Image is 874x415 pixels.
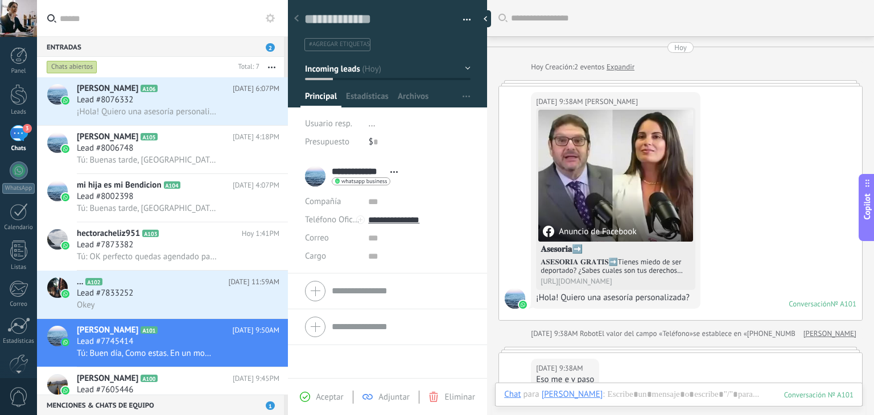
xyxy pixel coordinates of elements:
[316,392,343,402] span: Aceptar
[77,325,138,336] span: [PERSON_NAME]
[369,133,471,151] div: $
[164,181,180,189] span: A104
[77,300,95,310] span: Okey
[585,96,638,107] span: Yaneth Flores
[341,179,387,184] span: whatsapp business
[77,228,140,239] span: hectoracheliz951
[77,143,133,154] span: Lead #8006748
[37,77,288,125] a: avataricon[PERSON_NAME]A106[DATE] 6:07PMLead #8076332¡Hola! Quiero una asesoría personalizada?
[598,328,693,339] span: El valor del campo «Teléfono»
[77,239,133,251] span: Lead #7873382
[369,118,376,129] span: ...
[2,301,35,308] div: Correo
[378,392,410,402] span: Adjuntar
[789,299,831,309] div: Conversación
[266,43,275,52] span: 2
[23,124,32,133] span: 3
[574,61,604,73] span: 2 eventos
[77,94,133,106] span: Lead #8076332
[77,191,133,202] span: Lead #8002398
[61,242,69,250] img: icon
[305,247,360,265] div: Cargo
[309,40,370,48] span: #agregar etiquetas
[37,36,284,57] div: Entradas
[861,194,873,220] span: Copilot
[77,180,162,191] span: mi hija es mi Bendicion
[536,96,585,107] div: [DATE] 9:38AM
[531,61,634,73] div: Creación:
[37,222,288,270] a: avatariconhectoracheliz951A103Hoy 1:41PMLead #7873382Tú: OK perfecto quedas agendado para el día ...
[531,61,545,73] div: Hoy
[305,252,326,260] span: Cargo
[61,290,69,298] img: icon
[444,392,475,402] span: Eliminar
[61,193,69,201] img: icon
[305,211,360,229] button: Teléfono Oficina
[228,276,279,288] span: [DATE] 11:59AM
[2,145,35,152] div: Chats
[141,375,157,382] span: A100
[141,85,157,92] span: A106
[37,395,284,415] div: Menciones & Chats de equipo
[77,83,138,94] span: [PERSON_NAME]
[531,328,580,339] div: [DATE] 9:38AM
[85,278,102,285] span: A102
[266,401,275,410] span: 1
[305,214,364,225] span: Teléfono Oficina
[77,106,217,117] span: ¡Hola! Quiero una asesoría personalizada?
[37,367,288,415] a: avataricon[PERSON_NAME]A100[DATE] 9:45PMLead #7605446
[305,91,337,107] span: Principal
[674,42,687,53] div: Hoy
[142,230,159,237] span: A103
[603,389,604,400] span: :
[77,251,217,262] span: Tú: OK perfecto quedas agendado para el día de [DATE] alas 12:00pm ESTAR AL PENDIENTE PARA QUE RE...
[37,271,288,318] a: avataricon...A102[DATE] 11:59AMLead #7833252Okey
[77,155,217,165] span: Tú: Buenas tarde, [GEOGRAPHIC_DATA] estas. En un momento el Abogado se comunicara contigo para da...
[37,126,288,173] a: avataricon[PERSON_NAME]A105[DATE] 4:18PMLead #8006748Tú: Buenas tarde, [GEOGRAPHIC_DATA] estas. E...
[2,68,35,75] div: Panel
[536,374,594,385] div: Eso me e v paso
[693,328,810,339] span: se establece en «[PHONE_NUMBER]»
[77,276,83,288] span: ...
[61,97,69,105] img: icon
[2,183,35,194] div: WhatsApp
[305,115,360,133] div: Usuario resp.
[37,319,288,367] a: avataricon[PERSON_NAME]A101[DATE] 9:50AMLead #7745414Tú: Buen día, Como estas. En un momento el A...
[77,131,138,143] span: [PERSON_NAME]
[523,389,539,400] span: para
[541,258,691,275] div: 𝐀𝐒𝐄𝐒𝐎𝐑𝐈𝐀 𝐆𝐑𝐀𝐓𝐈𝐒➡️Tienes miedo de ser deportado? ¿Sabes cuales son tus derechos como inmigrante? P...
[37,174,288,222] a: avatariconmi hija es mi BendicionA104[DATE] 4:07PMLead #8002398Tú: Buenas tarde, [GEOGRAPHIC_DATA...
[141,133,157,140] span: A105
[541,277,691,285] div: [URL][DOMAIN_NAME]
[542,389,603,399] div: Yaneth Flores
[233,180,279,191] span: [DATE] 4:07PM
[77,203,217,214] span: Tú: Buenas tarde, [GEOGRAPHIC_DATA] estas. En un momento el Abogado se comunicara contigo para da...
[305,136,349,147] span: Presupuesto
[141,326,157,334] span: A101
[77,348,217,359] span: Tú: Buen día, Como estas. En un momento el Abogado se comunicara contigo para darte tu asesoría p...
[519,301,527,309] img: waba.svg
[536,363,585,374] div: [DATE] 9:38AM
[77,336,133,347] span: Lead #7745414
[233,83,279,94] span: [DATE] 6:07PM
[242,228,279,239] span: Hoy 1:41PM
[831,299,856,309] div: № A101
[77,288,133,299] span: Lead #7833252
[61,387,69,395] img: icon
[77,373,138,384] span: [PERSON_NAME]
[305,133,360,151] div: Presupuesto
[538,110,693,288] a: Anuncio de Facebook𝐀𝐬𝐞𝐬𝐨𝐫𝐢𝐚➡️𝐀𝐒𝐄𝐒𝐎𝐑𝐈𝐀 𝐆𝐑𝐀𝐓𝐈𝐒➡️Tienes miedo de ser deportado? ¿Sabes cuales son tu...
[536,292,695,304] div: ¡Hola! Quiero una asesoría personalizada?
[305,229,329,247] button: Correo
[61,338,69,346] img: icon
[543,226,636,237] div: Anuncio de Facebook
[2,264,35,271] div: Listas
[346,91,389,107] span: Estadísticas
[233,131,279,143] span: [DATE] 4:18PM
[784,390,854,400] div: 101
[305,118,352,129] span: Usuario resp.
[305,193,360,211] div: Compañía
[47,60,97,74] div: Chats abiertos
[803,328,856,339] a: [PERSON_NAME]
[233,325,279,336] span: [DATE] 9:50AM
